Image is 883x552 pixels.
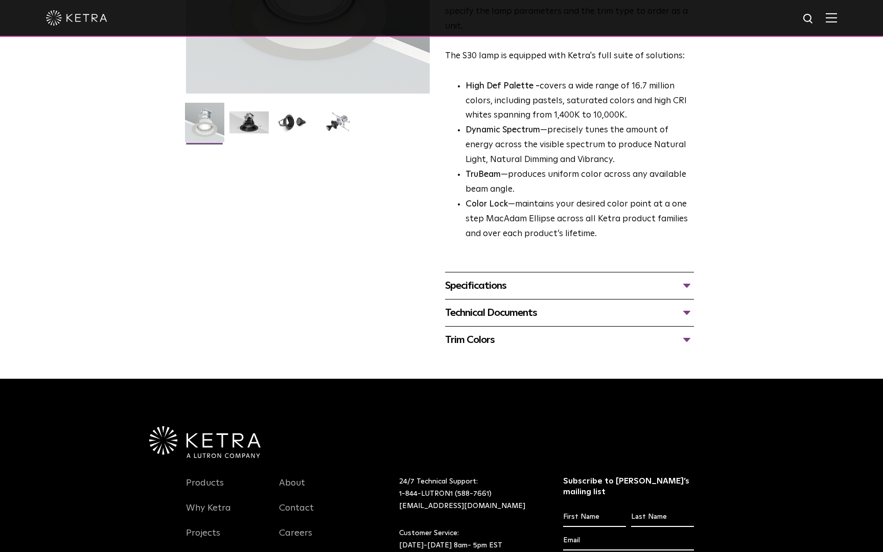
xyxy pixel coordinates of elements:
[318,111,358,141] img: S30 Halo Downlight_Exploded_Black
[466,200,508,209] strong: Color Lock
[279,502,314,526] a: Contact
[186,477,224,501] a: Products
[229,111,269,141] img: S30 Halo Downlight_Hero_Black_Gradient
[563,508,626,527] input: First Name
[466,197,694,242] li: —maintains your desired color point at a one step MacAdam Ellipse across all Ketra product famili...
[445,305,694,321] div: Technical Documents
[466,170,501,179] strong: TruBeam
[279,477,305,501] a: About
[46,10,107,26] img: ketra-logo-2019-white
[826,13,837,22] img: Hamburger%20Nav.svg
[279,527,312,551] a: Careers
[445,332,694,348] div: Trim Colors
[466,82,540,90] strong: High Def Palette -
[631,508,694,527] input: Last Name
[274,111,313,141] img: S30 Halo Downlight_Table Top_Black
[399,476,538,512] p: 24/7 Technical Support:
[563,476,694,497] h3: Subscribe to [PERSON_NAME]’s mailing list
[399,502,525,510] a: [EMAIL_ADDRESS][DOMAIN_NAME]
[186,527,220,551] a: Projects
[466,126,540,134] strong: Dynamic Spectrum
[466,168,694,197] li: —produces uniform color across any available beam angle.
[399,490,492,497] a: 1-844-LUTRON1 (588-7661)
[445,278,694,294] div: Specifications
[185,103,224,150] img: S30-DownlightTrim-2021-Web-Square
[563,531,694,550] input: Email
[466,79,694,124] p: covers a wide range of 16.7 million colors, including pastels, saturated colors and high CRI whit...
[466,123,694,168] li: —precisely tunes the amount of energy across the visible spectrum to produce Natural Light, Natur...
[149,426,261,458] img: Ketra-aLutronCo_White_RGB
[186,502,231,526] a: Why Ketra
[802,13,815,26] img: search icon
